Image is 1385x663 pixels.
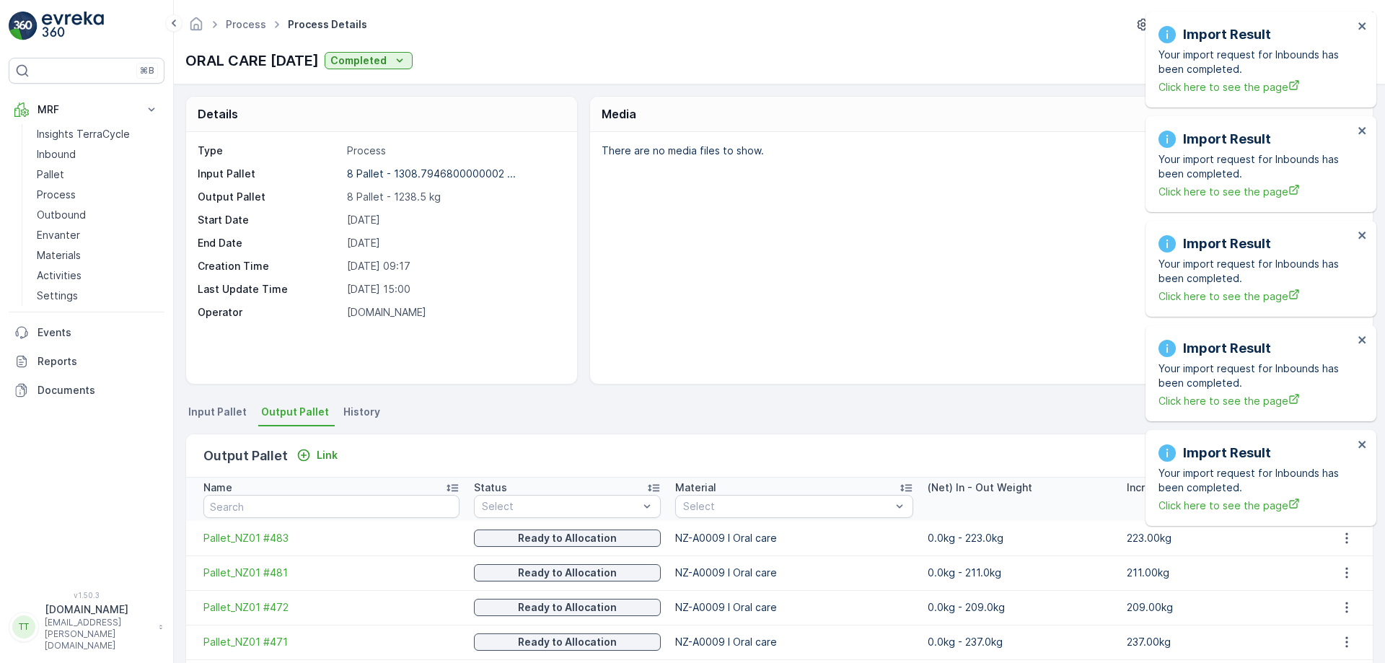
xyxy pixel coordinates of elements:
img: logo [9,12,38,40]
a: Click here to see the page [1158,79,1353,95]
a: Pallet [31,164,164,185]
p: Insights TerraCycle [37,127,130,141]
p: Your import request for Inbounds has been completed. [1158,257,1353,286]
p: Name [203,480,232,495]
a: Inbound [31,144,164,164]
p: Envanter [37,228,80,242]
p: Your import request for Inbounds has been completed. [1158,361,1353,390]
p: Import Result [1183,129,1271,149]
p: Completed [330,53,387,68]
p: [DATE] [347,236,562,250]
p: 8 Pallet - 1308.7946800000002 ... [347,167,516,180]
p: 0.0kg - 223.0kg [928,531,1112,545]
p: 8 Pallet - 1238.5 kg [347,190,562,204]
span: Input Pallet [188,405,247,419]
p: Outbound [37,208,86,222]
p: Input Pallet [198,167,341,181]
p: Import Result [1183,443,1271,463]
p: Output Pallet [203,446,288,466]
p: Output Pallet [198,190,341,204]
a: Materials [31,245,164,265]
span: History [343,405,380,419]
button: Ready to Allocation [474,633,661,651]
a: Homepage [188,22,204,34]
p: Materials [37,248,81,263]
p: NZ-A0009 I Oral care [675,600,914,615]
button: Link [291,447,343,464]
p: [DATE] 09:17 [347,259,562,273]
p: Last Update Time [198,282,341,297]
a: Documents [9,376,164,405]
button: close [1358,229,1368,243]
a: Click here to see the page [1158,393,1353,408]
p: NZ-A0009 I Oral care [675,566,914,580]
p: [DOMAIN_NAME] [45,602,151,617]
img: logo_light-DOdMpM7g.png [42,12,104,40]
button: MRF [9,95,164,124]
button: close [1358,334,1368,348]
span: Process Details [285,17,370,32]
a: Process [31,185,164,205]
p: [DATE] [347,213,562,227]
p: Start Date [198,213,341,227]
p: Pallet [37,167,64,182]
p: Operator [198,305,341,320]
p: Your import request for Inbounds has been completed. [1158,466,1353,495]
p: Details [198,105,238,123]
p: Creation Time [198,259,341,273]
button: close [1358,125,1368,139]
p: Type [198,144,341,158]
p: 237.00kg [1127,635,1311,649]
a: Pallet_NZ01 #481 [203,566,460,580]
a: Activities [31,265,164,286]
a: Events [9,318,164,347]
p: [DOMAIN_NAME] [347,305,562,320]
p: End Date [198,236,341,250]
p: There are no media files to show. [602,144,1358,158]
p: Ready to Allocation [518,635,617,649]
button: Completed [325,52,413,69]
p: 0.0kg - 237.0kg [928,635,1112,649]
p: Increase In Net Weight [1127,480,1240,495]
button: close [1358,20,1368,34]
p: [DATE] 15:00 [347,282,562,297]
button: Ready to Allocation [474,564,661,581]
p: Documents [38,383,159,398]
p: Ready to Allocation [518,566,617,580]
p: Your import request for Inbounds has been completed. [1158,48,1353,76]
p: 211.00kg [1127,566,1311,580]
p: Process [347,144,562,158]
p: Events [38,325,159,340]
span: Output Pallet [261,405,329,419]
p: Select [683,499,892,514]
a: Click here to see the page [1158,184,1353,199]
a: Pallet_NZ01 #471 [203,635,460,649]
span: v 1.50.3 [9,591,164,600]
p: 209.00kg [1127,600,1311,615]
p: ORAL CARE [DATE] [185,50,319,71]
p: 0.0kg - 209.0kg [928,600,1112,615]
span: Pallet_NZ01 #483 [203,531,460,545]
p: Status [474,480,507,495]
input: Search [203,495,460,518]
span: Click here to see the page [1158,289,1353,304]
a: Settings [31,286,164,306]
p: Import Result [1183,338,1271,359]
a: Insights TerraCycle [31,124,164,144]
p: NZ-A0009 I Oral care [675,635,914,649]
p: (Net) In - Out Weight [928,480,1032,495]
p: MRF [38,102,136,117]
a: Click here to see the page [1158,498,1353,513]
p: Ready to Allocation [518,600,617,615]
p: NZ-A0009 I Oral care [675,531,914,545]
p: 223.00kg [1127,531,1311,545]
a: Pallet_NZ01 #472 [203,600,460,615]
p: Process [37,188,76,202]
p: Media [602,105,636,123]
